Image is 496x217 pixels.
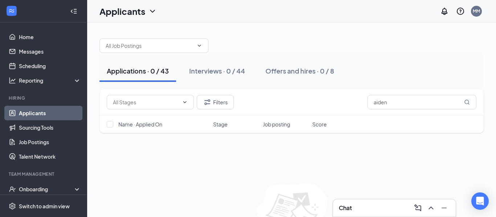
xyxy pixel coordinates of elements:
span: Job posting [263,121,290,128]
button: Minimize [438,202,450,214]
svg: Filter [203,98,212,107]
svg: MagnifyingGlass [464,99,470,105]
h3: Chat [339,204,352,212]
svg: ChevronDown [196,43,202,49]
svg: ChevronDown [148,7,157,16]
svg: ChevronUp [427,204,435,212]
div: Interviews · 0 / 44 [189,66,245,75]
div: Team Management [9,171,80,177]
h1: Applicants [99,5,145,17]
div: Switch to admin view [19,203,70,210]
svg: WorkstreamLogo [8,7,15,14]
svg: Minimize [440,204,448,212]
div: Applications · 0 / 43 [107,66,169,75]
div: Onboarding [19,185,75,193]
svg: UserCheck [9,185,16,193]
a: Job Postings [19,135,81,149]
a: Talent Network [19,149,81,164]
input: Search in applications [367,95,476,109]
button: ComposeMessage [412,202,424,214]
svg: Notifications [440,7,449,16]
a: Applicants [19,106,81,120]
span: Name · Applied On [118,121,162,128]
a: Scheduling [19,59,81,73]
svg: Collapse [70,8,77,15]
svg: Analysis [9,77,16,84]
div: MM [473,8,480,14]
svg: Settings [9,203,16,210]
div: Hiring [9,95,80,101]
svg: QuestionInfo [456,7,465,16]
div: Offers and hires · 0 / 8 [265,66,334,75]
svg: ComposeMessage [414,204,422,212]
a: Home [19,30,81,44]
a: Messages [19,44,81,59]
button: Filter Filters [197,95,234,109]
div: Open Intercom Messenger [471,192,489,210]
div: Reporting [19,77,81,84]
input: All Stages [113,98,179,106]
a: Sourcing Tools [19,120,81,135]
svg: ChevronDown [182,99,188,105]
button: ChevronUp [425,202,437,214]
input: All Job Postings [106,42,194,50]
span: Stage [213,121,228,128]
span: Score [312,121,327,128]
